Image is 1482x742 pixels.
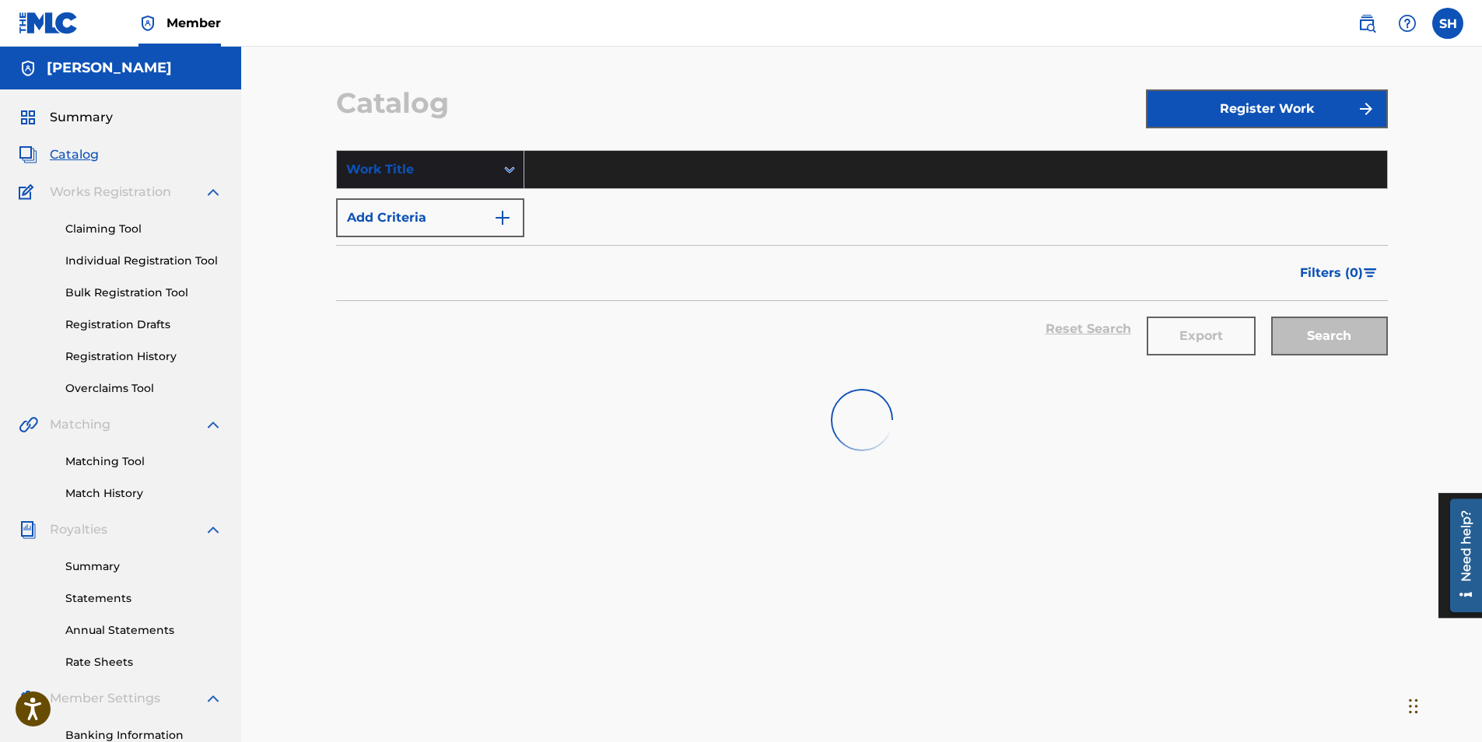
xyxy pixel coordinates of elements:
[204,520,222,539] img: expand
[65,590,222,607] a: Statements
[336,150,1388,370] form: Search Form
[65,654,222,670] a: Rate Sheets
[346,160,486,179] div: Work Title
[19,108,113,127] a: SummarySummary
[1300,264,1363,282] span: Filters ( 0 )
[65,285,222,301] a: Bulk Registration Tool
[336,86,457,121] h2: Catalog
[19,520,37,539] img: Royalties
[19,415,38,434] img: Matching
[50,183,171,201] span: Works Registration
[1404,667,1482,742] iframe: Chat Widget
[50,415,110,434] span: Matching
[65,453,222,470] a: Matching Tool
[50,520,107,539] span: Royalties
[1432,8,1463,39] div: User Menu
[19,59,37,78] img: Accounts
[493,208,512,227] img: 9d2ae6d4665cec9f34b9.svg
[1364,268,1377,278] img: filter
[65,221,222,237] a: Claiming Tool
[65,380,222,397] a: Overclaims Tool
[65,253,222,269] a: Individual Registration Tool
[65,622,222,639] a: Annual Statements
[1146,89,1388,128] button: Register Work
[50,108,113,127] span: Summary
[50,689,160,708] span: Member Settings
[1291,254,1388,292] button: Filters (0)
[65,485,222,502] a: Match History
[1398,14,1417,33] img: help
[19,12,79,34] img: MLC Logo
[1409,683,1418,730] div: Drag
[19,145,37,164] img: Catalog
[65,558,222,575] a: Summary
[1392,8,1423,39] div: Help
[19,108,37,127] img: Summary
[19,183,39,201] img: Works Registration
[166,14,221,32] span: Member
[19,689,37,708] img: Member Settings
[204,415,222,434] img: expand
[1438,493,1482,618] iframe: Resource Center
[204,689,222,708] img: expand
[1357,100,1375,118] img: f7272a7cc735f4ea7f67.svg
[65,317,222,333] a: Registration Drafts
[204,183,222,201] img: expand
[50,145,99,164] span: Catalog
[65,348,222,365] a: Registration History
[336,198,524,237] button: Add Criteria
[19,145,99,164] a: CatalogCatalog
[138,14,157,33] img: Top Rightsholder
[1358,14,1376,33] img: search
[1351,8,1382,39] a: Public Search
[826,384,897,455] img: preloader
[47,59,172,77] h5: STEVEN HOOD JR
